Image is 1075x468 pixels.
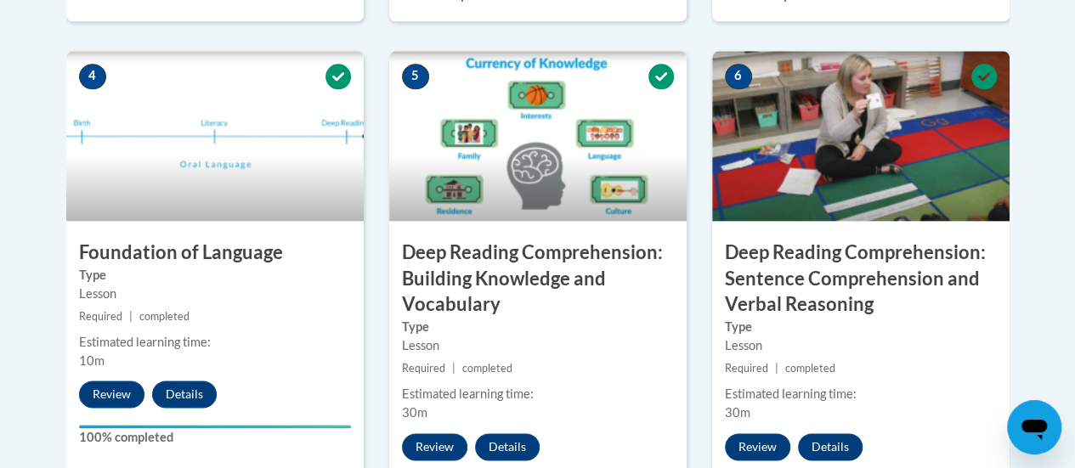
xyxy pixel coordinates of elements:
[712,240,1010,318] h3: Deep Reading Comprehension: Sentence Comprehension and Verbal Reasoning
[402,405,427,420] span: 30m
[725,318,997,336] label: Type
[402,318,674,336] label: Type
[79,381,144,408] button: Review
[712,51,1010,221] img: Course Image
[775,362,778,375] span: |
[475,433,540,460] button: Details
[725,336,997,355] div: Lesson
[1007,400,1061,454] iframe: Button to launch messaging window, conversation in progress
[402,385,674,403] div: Estimated learning time:
[402,336,674,355] div: Lesson
[798,433,863,460] button: Details
[389,240,687,318] h3: Deep Reading Comprehension: Building Knowledge and Vocabulary
[129,310,133,323] span: |
[725,385,997,403] div: Estimated learning time:
[79,353,105,368] span: 10m
[66,240,364,266] h3: Foundation of Language
[79,333,351,352] div: Estimated learning time:
[66,51,364,221] img: Course Image
[462,362,512,375] span: completed
[725,64,752,89] span: 6
[402,64,429,89] span: 5
[152,381,217,408] button: Details
[725,433,790,460] button: Review
[79,425,351,428] div: Your progress
[402,362,445,375] span: Required
[139,310,190,323] span: completed
[725,362,768,375] span: Required
[79,266,351,285] label: Type
[79,285,351,303] div: Lesson
[79,428,351,447] label: 100% completed
[785,362,835,375] span: completed
[79,64,106,89] span: 4
[452,362,455,375] span: |
[79,310,122,323] span: Required
[402,433,467,460] button: Review
[389,51,687,221] img: Course Image
[725,405,750,420] span: 30m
